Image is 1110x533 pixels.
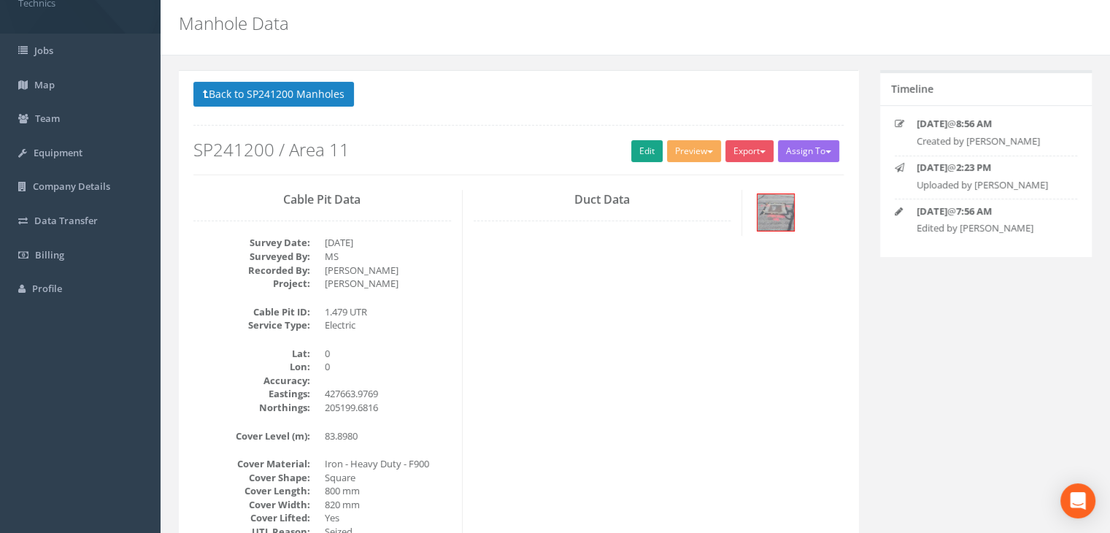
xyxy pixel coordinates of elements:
dt: Lat: [193,347,310,361]
dt: Recorded By: [193,264,310,277]
dt: Cover Lifted: [193,511,310,525]
h5: Timeline [891,83,933,94]
dt: Survey Date: [193,236,310,250]
dd: 800 mm [325,484,451,498]
div: Open Intercom Messenger [1060,483,1095,518]
p: Edited by [PERSON_NAME] [917,221,1065,235]
dt: Surveyed By: [193,250,310,264]
dd: 83.8980 [325,429,451,443]
button: Preview [667,140,721,162]
span: Equipment [34,146,82,159]
h3: Cable Pit Data [193,193,451,207]
dd: Square [325,471,451,485]
span: Data Transfer [34,214,98,227]
dt: Eastings: [193,387,310,401]
p: @ [917,161,1065,175]
dd: [PERSON_NAME] [325,264,451,277]
h2: Manhole Data [179,14,936,33]
span: Profile [32,282,62,295]
dd: [PERSON_NAME] [325,277,451,291]
p: @ [917,204,1065,218]
dt: Lon: [193,360,310,374]
h2: SP241200 / Area 11 [193,140,844,159]
p: Created by [PERSON_NAME] [917,134,1065,148]
strong: 2:23 PM [956,161,991,174]
dd: 820 mm [325,498,451,512]
strong: [DATE] [917,117,947,130]
dd: MS [325,250,451,264]
p: Uploaded by [PERSON_NAME] [917,178,1065,192]
dd: [DATE] [325,236,451,250]
dd: 427663.9769 [325,387,451,401]
p: @ [917,117,1065,131]
img: fda80fe2-c34c-05a1-c323-bd7b2c135263_30a47254-b5fd-6703-98fe-7b5bb4371778_thumb.jpg [758,194,794,231]
h3: Duct Data [474,193,731,207]
dd: 205199.6816 [325,401,451,415]
a: Edit [631,140,663,162]
dt: Project: [193,277,310,291]
dt: Service Type: [193,318,310,332]
dt: Cover Length: [193,484,310,498]
span: Jobs [34,44,53,57]
dt: Cover Shape: [193,471,310,485]
dd: Yes [325,511,451,525]
strong: [DATE] [917,161,947,174]
dt: Accuracy: [193,374,310,388]
span: Billing [35,248,64,261]
dd: Iron - Heavy Duty - F900 [325,457,451,471]
button: Back to SP241200 Manholes [193,82,354,107]
button: Assign To [778,140,839,162]
strong: 7:56 AM [956,204,992,218]
dt: Cover Width: [193,498,310,512]
dt: Cover Level (m): [193,429,310,443]
dt: Cover Material: [193,457,310,471]
dt: Northings: [193,401,310,415]
dd: 0 [325,360,451,374]
dd: 1.479 UTR [325,305,451,319]
dt: Cable Pit ID: [193,305,310,319]
span: Team [35,112,60,125]
strong: 8:56 AM [956,117,992,130]
strong: [DATE] [917,204,947,218]
button: Export [725,140,774,162]
dd: Electric [325,318,451,332]
span: Map [34,78,55,91]
span: Company Details [33,180,110,193]
dd: 0 [325,347,451,361]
